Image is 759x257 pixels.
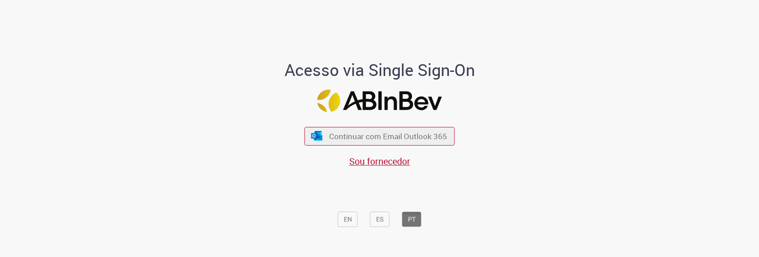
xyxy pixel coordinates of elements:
button: EN [338,212,358,227]
button: ícone Azure/Microsoft 360 Continuar com Email Outlook 365 [305,127,455,146]
img: ícone Azure/Microsoft 360 [310,131,323,141]
button: PT [402,212,422,227]
span: Continuar com Email Outlook 365 [329,131,447,141]
a: Sou fornecedor [349,155,410,167]
button: ES [370,212,390,227]
h1: Acesso via Single Sign-On [253,61,506,79]
img: Logo ABInBev [317,90,442,112]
